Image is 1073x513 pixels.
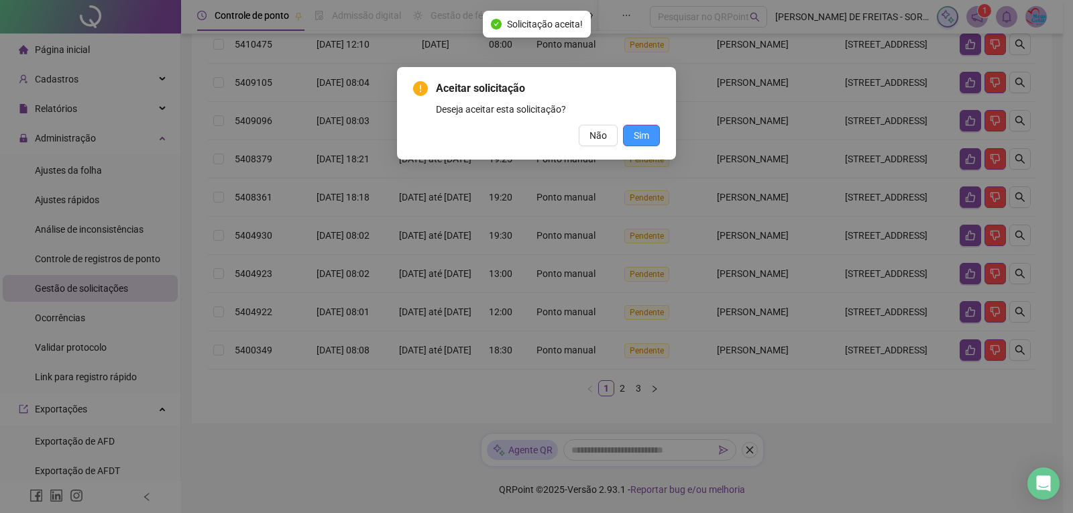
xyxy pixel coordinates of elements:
div: Open Intercom Messenger [1027,467,1060,500]
span: Sim [634,128,649,143]
span: Aceitar solicitação [436,80,660,97]
button: Não [579,125,618,146]
span: exclamation-circle [413,81,428,96]
span: Não [589,128,607,143]
span: check-circle [491,19,502,30]
span: Solicitação aceita! [507,17,583,32]
button: Sim [623,125,660,146]
div: Deseja aceitar esta solicitação? [436,102,660,117]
